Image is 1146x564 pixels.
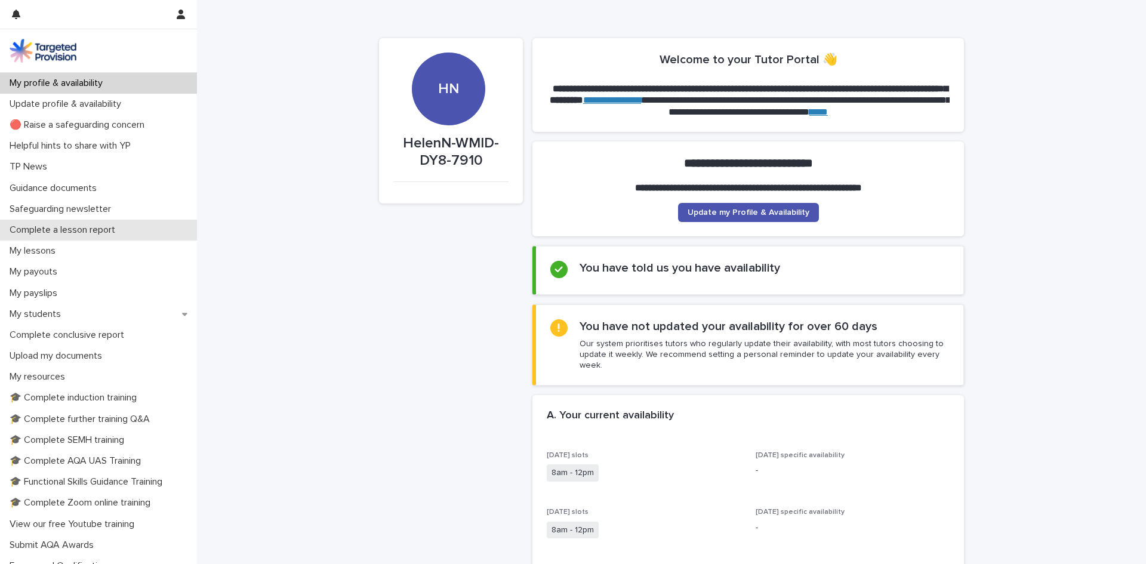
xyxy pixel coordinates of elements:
span: [DATE] slots [547,452,589,459]
h2: Welcome to your Tutor Portal 👋 [660,53,837,67]
span: Update my Profile & Availability [688,208,809,217]
p: My profile & availability [5,78,112,89]
p: Safeguarding newsletter [5,204,121,215]
h2: You have not updated your availability for over 60 days [580,319,877,334]
p: Complete conclusive report [5,329,134,341]
p: My payouts [5,266,67,278]
p: Guidance documents [5,183,106,194]
p: 🎓 Complete Zoom online training [5,497,160,508]
a: Update my Profile & Availability [678,203,819,222]
p: View our free Youtube training [5,519,144,530]
p: My lessons [5,245,65,257]
p: Helpful hints to share with YP [5,140,140,152]
span: [DATE] specific availability [756,508,845,516]
p: 🔴 Raise a safeguarding concern [5,119,154,131]
p: Update profile & availability [5,98,131,110]
p: 🎓 Complete further training Q&A [5,414,159,425]
h2: You have told us you have availability [580,261,780,275]
p: My resources [5,371,75,383]
span: [DATE] slots [547,508,589,516]
p: - [756,522,950,534]
img: M5nRWzHhSzIhMunXDL62 [10,39,76,63]
p: 🎓 Complete AQA UAS Training [5,455,150,467]
p: 🎓 Complete SEMH training [5,434,134,446]
p: Submit AQA Awards [5,540,103,551]
p: My students [5,309,70,320]
p: 🎓 Functional Skills Guidance Training [5,476,172,488]
p: Our system prioritises tutors who regularly update their availability, with most tutors choosing ... [580,338,949,371]
p: Complete a lesson report [5,224,125,236]
p: - [756,464,950,477]
span: 8am - 12pm [547,464,599,482]
p: 🎓 Complete induction training [5,392,146,403]
p: My payslips [5,288,67,299]
div: HN [412,8,485,98]
h2: A. Your current availability [547,409,674,423]
p: TP News [5,161,57,172]
span: [DATE] specific availability [756,452,845,459]
p: Upload my documents [5,350,112,362]
p: HelenN-WMID-DY8-7910 [393,135,509,169]
span: 8am - 12pm [547,522,599,539]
